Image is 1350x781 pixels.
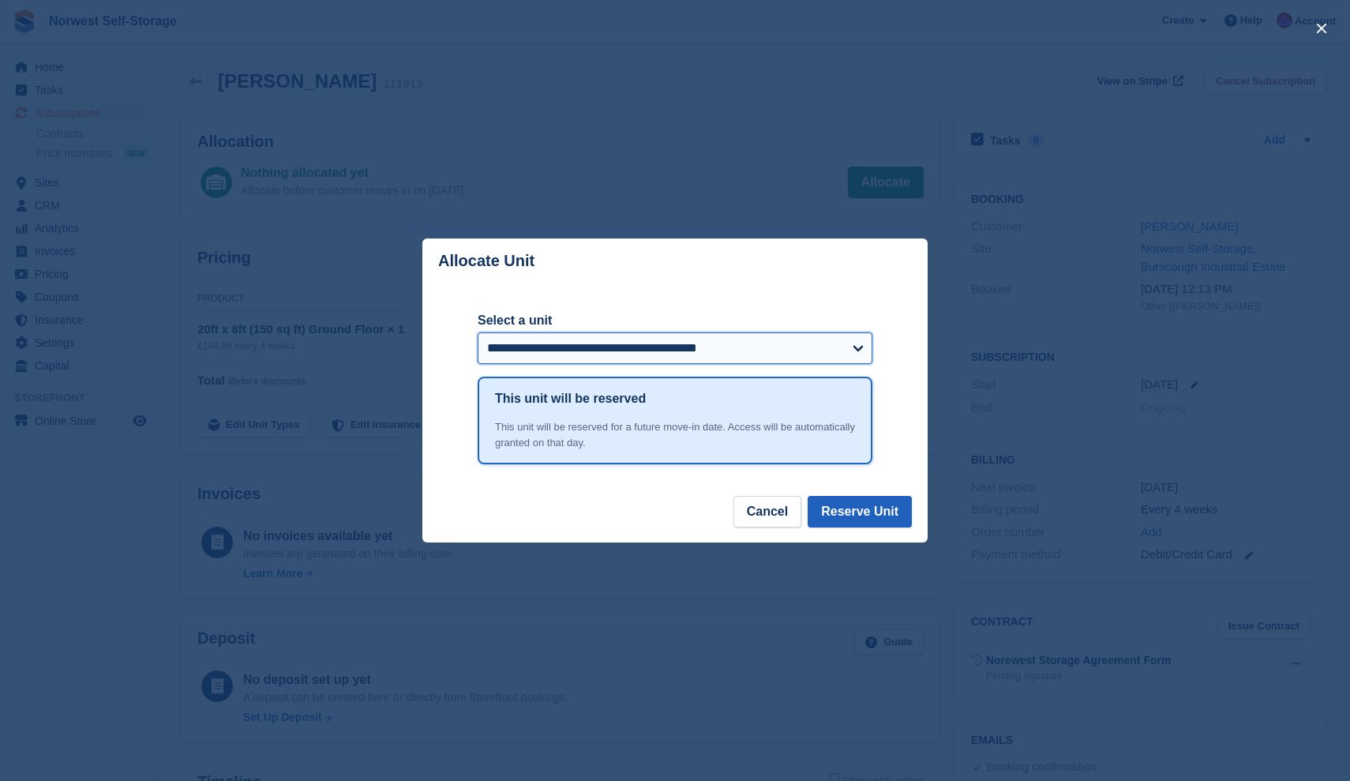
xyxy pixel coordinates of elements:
div: This unit will be reserved for a future move-in date. Access will be automatically granted on tha... [495,419,855,450]
button: Reserve Unit [808,496,912,528]
p: Allocate Unit [438,252,534,270]
h1: This unit will be reserved [495,389,646,408]
button: Cancel [733,496,801,528]
button: close [1309,16,1334,41]
label: Select a unit [478,311,872,330]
